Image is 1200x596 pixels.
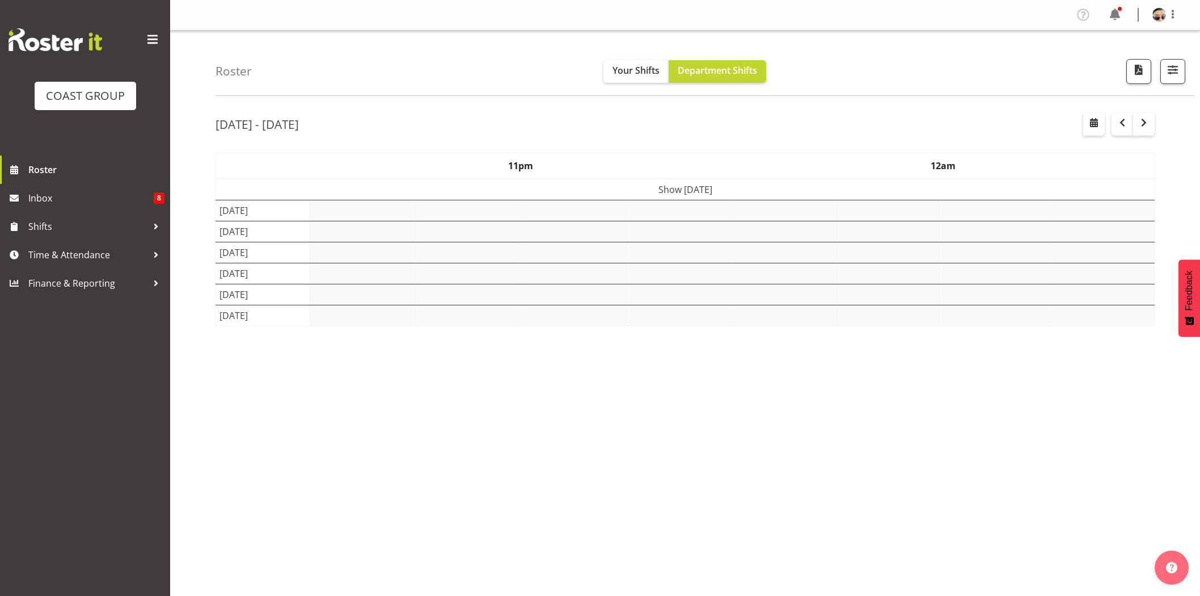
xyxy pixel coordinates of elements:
[9,28,102,51] img: Rosterit website logo
[216,221,310,242] td: [DATE]
[612,64,660,77] span: Your Shifts
[216,117,299,132] h2: [DATE] - [DATE]
[603,60,669,83] button: Your Shifts
[1126,59,1151,84] button: Download a PDF of the roster according to the set date range.
[1160,59,1185,84] button: Filter Shifts
[1184,271,1194,310] span: Feedback
[46,87,125,104] div: COAST GROUP
[732,153,1155,179] th: 12am
[216,179,1155,200] td: Show [DATE]
[154,192,164,204] span: 8
[216,200,310,221] td: [DATE]
[216,263,310,284] td: [DATE]
[28,246,147,263] span: Time & Attendance
[216,65,252,78] h4: Roster
[669,60,766,83] button: Department Shifts
[216,305,310,326] td: [DATE]
[216,284,310,305] td: [DATE]
[1178,259,1200,337] button: Feedback - Show survey
[28,275,147,292] span: Finance & Reporting
[1152,8,1166,22] img: aof-anujarawat71d0d1c466b097e0dd92e270e9672f26.png
[28,161,164,178] span: Roster
[28,190,154,207] span: Inbox
[28,218,147,235] span: Shifts
[1083,113,1105,136] button: Select a specific date within the roster.
[678,64,757,77] span: Department Shifts
[310,153,732,179] th: 11pm
[216,242,310,263] td: [DATE]
[1166,562,1177,573] img: help-xxl-2.png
